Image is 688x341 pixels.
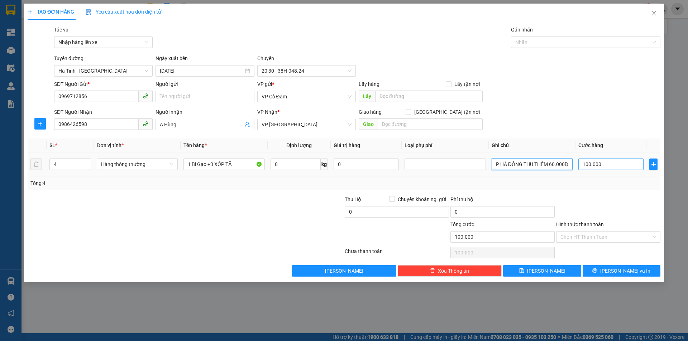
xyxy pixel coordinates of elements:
div: Tuyến đường [54,54,153,65]
div: Người gửi [156,80,254,88]
div: VP gửi [257,80,356,88]
div: Người nhận [156,108,254,116]
span: Tổng cước [450,221,474,227]
span: [PERSON_NAME] [325,267,363,275]
th: Ghi chú [489,138,575,152]
span: Lấy [359,91,375,102]
span: phone [143,93,148,99]
span: Lấy tận nơi [451,80,483,88]
label: Hình thức thanh toán [556,221,604,227]
span: plus [28,9,33,14]
img: icon [86,9,91,15]
span: save [519,268,524,274]
input: Dọc đường [378,118,483,130]
input: 0 [334,159,399,170]
input: Dọc đường [375,91,483,102]
button: printer[PERSON_NAME] và In [583,265,660,277]
span: VP Hà Đông [262,119,352,130]
div: Phí thu hộ [450,195,555,206]
span: Thu Hộ [345,196,361,202]
span: 20:30 - 38H-048.24 [262,65,352,76]
button: deleteXóa Thông tin [398,265,502,277]
div: Chuyến [257,54,356,65]
input: VD: Bàn, Ghế [183,159,264,170]
div: Tổng: 4 [30,179,266,187]
span: [PERSON_NAME] [527,267,565,275]
span: phone [143,121,148,127]
span: close [651,10,657,16]
div: Chưa thanh toán [344,247,450,260]
span: Cước hàng [578,142,603,148]
label: Tác vụ [54,27,68,33]
span: Xóa Thông tin [438,267,469,275]
span: Giao [359,118,378,130]
span: Nhập hàng lên xe [58,37,148,48]
button: [PERSON_NAME] [292,265,396,277]
span: Giao hàng [359,109,382,115]
button: plus [34,118,46,130]
span: Yêu cầu xuất hóa đơn điện tử [86,9,161,15]
span: delete [430,268,435,274]
span: plus [35,121,46,127]
span: Hà Tĩnh - Hà Nội [58,65,148,76]
label: Gán nhãn [511,27,533,33]
span: Chuyển khoản ng. gửi [395,195,449,203]
input: 12/08/2025 [160,67,243,75]
button: Close [644,4,664,24]
span: kg [321,159,328,170]
span: TẠO ĐƠN HÀNG [28,9,74,15]
div: Ngày xuất bến [156,54,254,65]
span: VP Nhận [257,109,277,115]
span: Giá trị hàng [334,142,360,148]
button: save[PERSON_NAME] [503,265,581,277]
span: Lấy hàng [359,81,379,87]
span: user-add [244,122,250,127]
span: SL [49,142,55,148]
button: delete [30,159,42,170]
button: plus [649,159,657,170]
span: Hàng thông thường [101,159,173,170]
span: VP Cổ Đạm [262,91,352,102]
span: plus [650,161,657,167]
span: Tên hàng [183,142,207,148]
div: SĐT Người Gửi [54,80,153,88]
span: printer [592,268,597,274]
div: SĐT Người Nhận [54,108,153,116]
input: Ghi Chú [492,159,573,170]
th: Loại phụ phí [402,138,488,152]
span: [GEOGRAPHIC_DATA] tận nơi [411,108,483,116]
span: [PERSON_NAME] và In [600,267,650,275]
span: Định lượng [286,142,312,148]
span: Đơn vị tính [97,142,124,148]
